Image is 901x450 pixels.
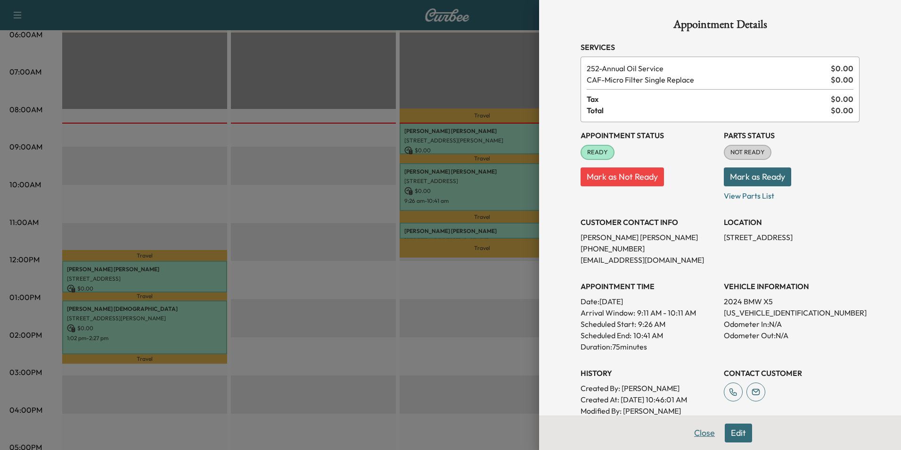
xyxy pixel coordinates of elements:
[581,296,716,307] p: Date: [DATE]
[581,42,860,53] h3: Services
[581,232,716,243] p: [PERSON_NAME] [PERSON_NAME]
[831,105,853,116] span: $ 0.00
[724,296,860,307] p: 2024 BMW X5
[582,148,614,157] span: READY
[581,19,860,34] h1: Appointment Details
[581,405,716,417] p: Modified By : [PERSON_NAME]
[587,63,827,74] span: Annual Oil Service
[724,232,860,243] p: [STREET_ADDRESS]
[581,341,716,352] p: Duration: 75 minutes
[581,243,716,254] p: [PHONE_NUMBER]
[831,93,853,105] span: $ 0.00
[581,217,716,228] h3: CUSTOMER CONTACT INFO
[587,74,827,85] span: Micro Filter Single Replace
[724,318,860,330] p: Odometer In: N/A
[724,186,860,201] p: View Parts List
[724,130,860,141] h3: Parts Status
[581,383,716,394] p: Created By : [PERSON_NAME]
[587,93,831,105] span: Tax
[581,318,636,330] p: Scheduled Start:
[581,367,716,379] h3: History
[724,307,860,318] p: [US_VEHICLE_IDENTIFICATION_NUMBER]
[831,74,853,85] span: $ 0.00
[637,307,696,318] span: 9:11 AM - 10:11 AM
[587,105,831,116] span: Total
[581,254,716,266] p: [EMAIL_ADDRESS][DOMAIN_NAME]
[724,167,791,186] button: Mark as Ready
[581,394,716,405] p: Created At : [DATE] 10:46:01 AM
[581,307,716,318] p: Arrival Window:
[724,217,860,228] h3: LOCATION
[688,424,721,442] button: Close
[725,148,770,157] span: NOT READY
[581,130,716,141] h3: Appointment Status
[638,318,665,330] p: 9:26 AM
[725,424,752,442] button: Edit
[724,330,860,341] p: Odometer Out: N/A
[633,330,663,341] p: 10:41 AM
[581,167,664,186] button: Mark as Not Ready
[724,367,860,379] h3: CONTACT CUSTOMER
[724,281,860,292] h3: VEHICLE INFORMATION
[581,281,716,292] h3: APPOINTMENT TIME
[831,63,853,74] span: $ 0.00
[581,330,631,341] p: Scheduled End:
